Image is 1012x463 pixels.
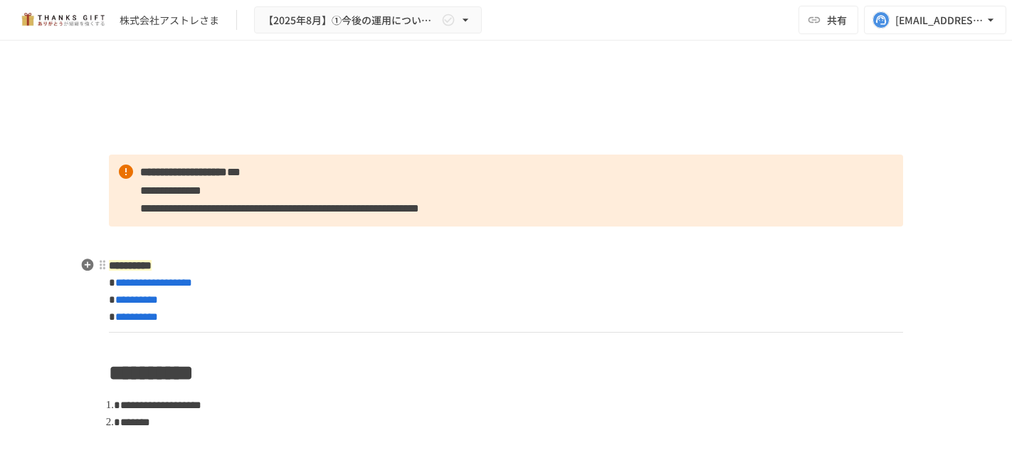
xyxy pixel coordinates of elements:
[17,9,108,31] img: mMP1OxWUAhQbsRWCurg7vIHe5HqDpP7qZo7fRoNLXQh
[864,6,1006,34] button: [EMAIL_ADDRESS][DOMAIN_NAME]
[827,12,847,28] span: 共有
[254,6,482,34] button: 【2025年8月】①今後の運用についてのご案内/THANKS GIFTキックオフMTG
[120,13,219,28] div: 株式会社アストレさま
[263,11,438,29] span: 【2025年8月】①今後の運用についてのご案内/THANKS GIFTキックオフMTG
[895,11,984,29] div: [EMAIL_ADDRESS][DOMAIN_NAME]
[798,6,858,34] button: 共有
